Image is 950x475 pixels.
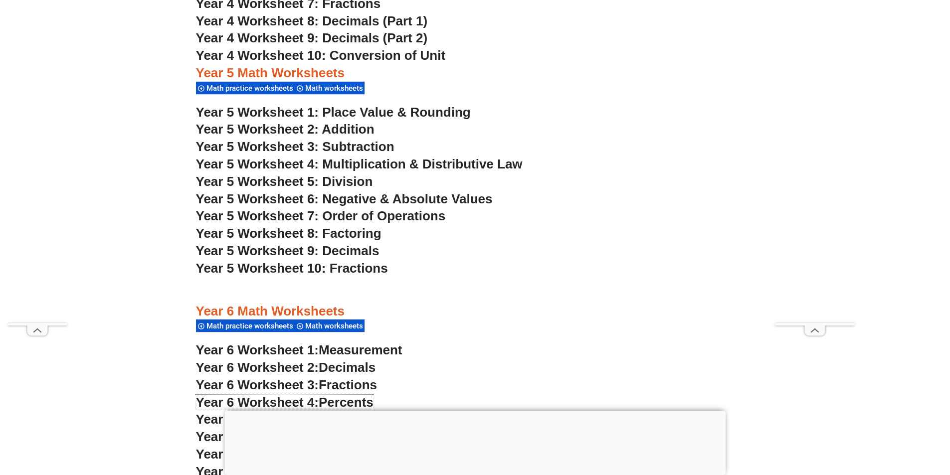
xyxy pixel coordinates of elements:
a: Year 6 Worksheet 7:Exponents [196,447,385,462]
span: Fractions [319,377,377,392]
h3: Year 5 Math Worksheets [196,65,755,82]
a: Year 6 Worksheet 5:Proportions & Ratios [196,412,448,427]
a: Year 6 Worksheet 2:Decimals [196,360,376,375]
iframe: Chat Widget [784,362,950,475]
span: Percents [319,395,374,410]
a: Year 6 Worksheet 1:Measurement [196,342,402,357]
a: Year 5 Worksheet 5: Division [196,174,373,189]
span: Math practice worksheets [206,84,296,93]
span: Measurement [319,342,402,357]
iframe: Advertisement [775,24,855,323]
a: Year 4 Worksheet 9: Decimals (Part 2) [196,30,428,45]
span: Year 6 Worksheet 3: [196,377,319,392]
iframe: Advertisement [7,24,67,323]
h3: Year 6 Math Worksheets [196,303,755,320]
a: Year 4 Worksheet 8: Decimals (Part 1) [196,13,428,28]
span: Math worksheets [305,84,366,93]
a: Year 5 Worksheet 10: Fractions [196,261,388,276]
span: Year 6 Worksheet 7: [196,447,319,462]
a: Year 5 Worksheet 1: Place Value & Rounding [196,105,471,120]
span: Math practice worksheets [206,321,296,330]
a: Year 5 Worksheet 3: Subtraction [196,139,394,154]
iframe: Advertisement [224,411,726,473]
span: Decimals [319,360,376,375]
span: Year 6 Worksheet 2: [196,360,319,375]
div: Math practice worksheets [196,81,295,95]
span: Year 6 Worksheet 4: [196,395,319,410]
div: Math worksheets [295,319,365,332]
div: Math worksheets [295,81,365,95]
span: Math worksheets [305,321,366,330]
a: Year 6 Worksheet 6:Factoring & Prime Factors [196,429,481,444]
a: Year 6 Worksheet 3:Fractions [196,377,377,392]
a: Year 5 Worksheet 9: Decimals [196,243,380,258]
span: Year 6 Worksheet 6: [196,429,319,444]
a: Year 4 Worksheet 10: Conversion of Unit [196,48,446,63]
a: Year 6 Worksheet 4:Percents [196,395,374,410]
a: Year 5 Worksheet 7: Order of Operations [196,208,446,223]
a: Year 5 Worksheet 6: Negative & Absolute Values [196,191,493,206]
a: Year 5 Worksheet 8: Factoring [196,226,381,241]
div: Math practice worksheets [196,319,295,332]
span: Year 6 Worksheet 5: [196,412,319,427]
a: Year 5 Worksheet 2: Addition [196,122,375,137]
a: Year 5 Worksheet 4: Multiplication & Distributive Law [196,157,523,171]
span: Year 6 Worksheet 1: [196,342,319,357]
